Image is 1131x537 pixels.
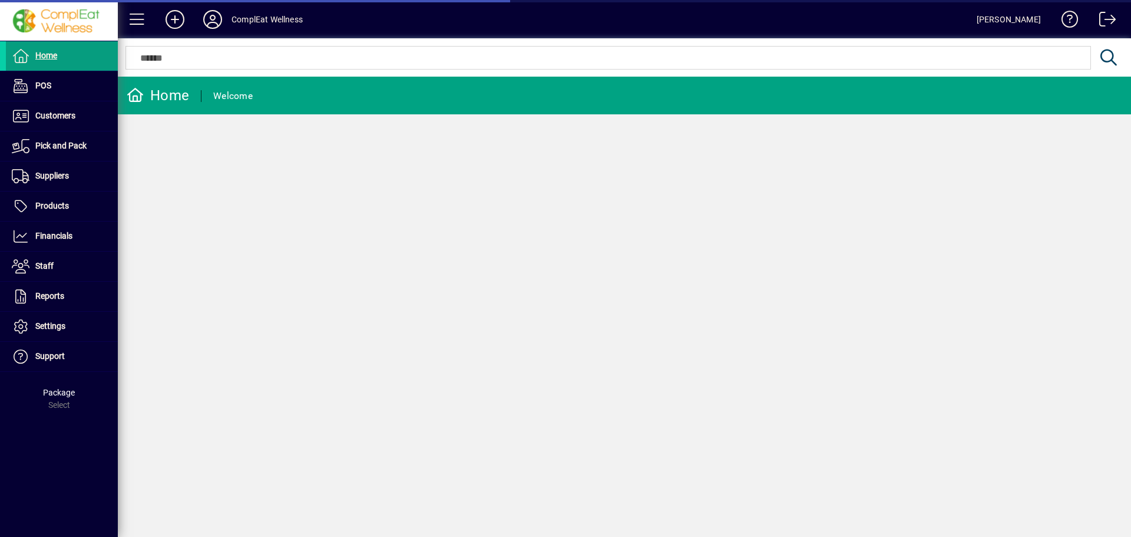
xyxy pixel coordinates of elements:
[1090,2,1116,41] a: Logout
[35,261,54,271] span: Staff
[232,10,303,29] div: ComplEat Wellness
[6,162,118,191] a: Suppliers
[6,282,118,311] a: Reports
[6,101,118,131] a: Customers
[156,9,194,30] button: Add
[35,81,51,90] span: POS
[35,111,75,120] span: Customers
[35,321,65,331] span: Settings
[6,131,118,161] a: Pick and Pack
[1053,2,1079,41] a: Knowledge Base
[6,222,118,251] a: Financials
[977,10,1041,29] div: [PERSON_NAME]
[6,342,118,371] a: Support
[35,201,69,210] span: Products
[6,252,118,281] a: Staff
[35,141,87,150] span: Pick and Pack
[35,171,69,180] span: Suppliers
[6,71,118,101] a: POS
[6,312,118,341] a: Settings
[35,51,57,60] span: Home
[213,87,253,106] div: Welcome
[43,388,75,397] span: Package
[35,351,65,361] span: Support
[35,231,72,241] span: Financials
[194,9,232,30] button: Profile
[6,192,118,221] a: Products
[127,86,189,105] div: Home
[35,291,64,301] span: Reports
